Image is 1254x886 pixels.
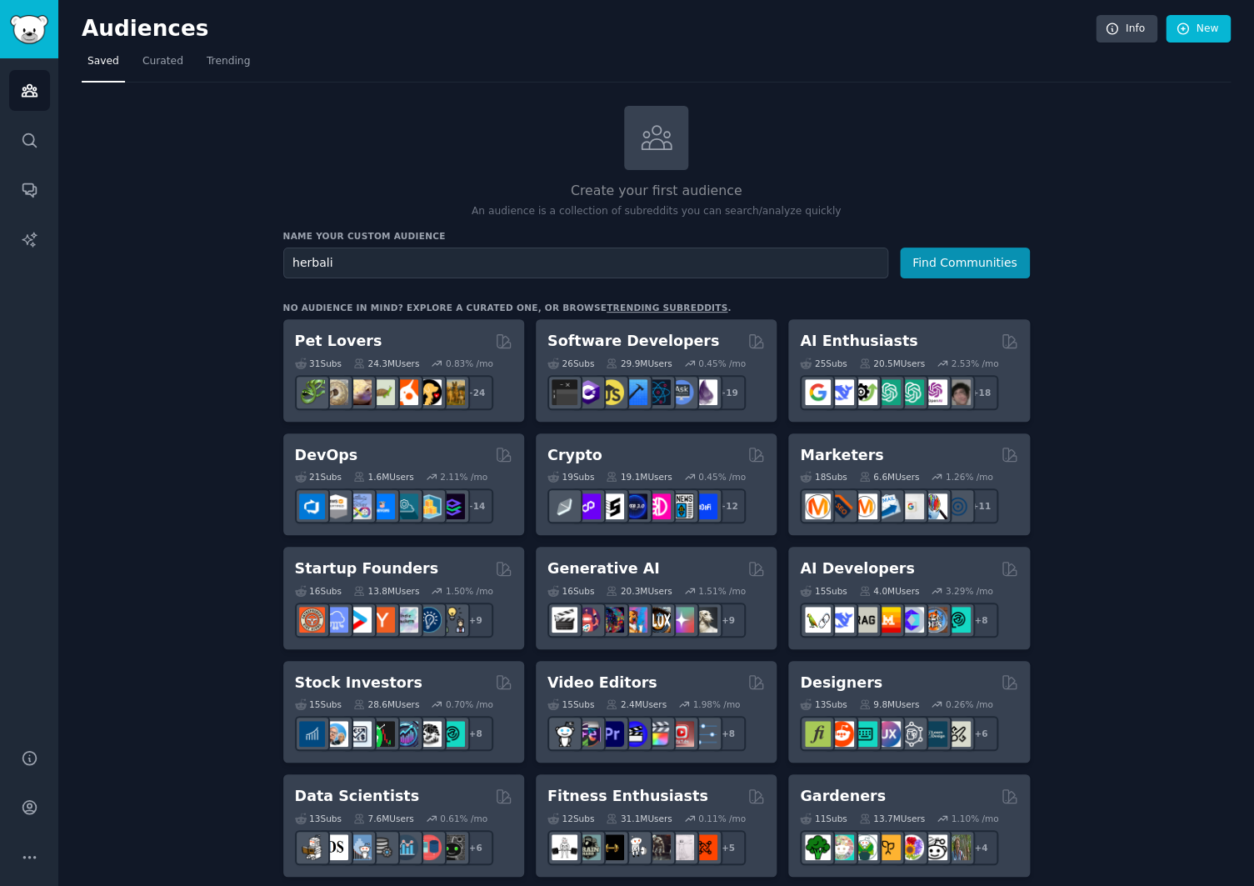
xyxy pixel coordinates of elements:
[446,585,493,597] div: 1.50 % /mo
[945,607,971,633] img: AIDevelopersSociety
[963,375,998,410] div: + 18
[668,493,694,519] img: CryptoNews
[207,54,250,69] span: Trending
[439,834,465,860] img: data
[805,834,831,860] img: vegetablegardening
[283,302,732,313] div: No audience in mind? Explore a curated one, or browse .
[446,358,493,369] div: 0.83 % /mo
[805,493,831,519] img: content_marketing
[439,493,465,519] img: PlatformEngineers
[852,493,877,519] img: AskMarketing
[951,813,998,824] div: 1.10 % /mo
[440,471,487,483] div: 2.11 % /mo
[645,607,671,633] img: FluxAI
[295,558,438,579] h2: Startup Founders
[963,603,998,638] div: + 8
[800,471,847,483] div: 18 Sub s
[346,834,372,860] img: statistics
[922,607,947,633] img: llmops
[547,673,657,693] h2: Video Editors
[416,721,442,747] img: swingtrading
[645,493,671,519] img: defiblockchain
[295,358,342,369] div: 31 Sub s
[322,379,348,405] img: ballpython
[547,786,708,807] h2: Fitness Enthusiasts
[859,358,925,369] div: 20.5M Users
[859,585,920,597] div: 4.0M Users
[922,721,947,747] img: learndesign
[283,181,1030,202] h2: Create your first audience
[283,248,888,278] input: Pick a short name, like "Digital Marketers" or "Movie-Goers"
[606,471,672,483] div: 19.1M Users
[875,493,901,519] img: Emailmarketing
[692,698,740,710] div: 1.98 % /mo
[852,379,877,405] img: AItoolsCatalog
[299,607,325,633] img: EntrepreneurRideAlong
[346,721,372,747] img: Forex
[805,379,831,405] img: GoogleGeminiAI
[898,834,924,860] img: flowers
[946,698,993,710] div: 0.26 % /mo
[800,558,914,579] h2: AI Developers
[353,698,419,710] div: 28.6M Users
[645,721,671,747] img: finalcutpro
[945,493,971,519] img: OnlineMarketing
[963,716,998,751] div: + 6
[922,379,947,405] img: OpenAIDev
[547,471,594,483] div: 19 Sub s
[598,379,624,405] img: learnjavascript
[898,721,924,747] img: userexperience
[295,585,342,597] div: 16 Sub s
[828,834,854,860] img: succulents
[295,331,382,352] h2: Pet Lovers
[446,698,493,710] div: 0.70 % /mo
[439,721,465,747] img: technicalanalysis
[711,488,746,523] div: + 12
[922,493,947,519] img: MarketingResearch
[645,379,671,405] img: reactnative
[10,15,48,44] img: GummySearch logo
[692,607,717,633] img: DreamBooth
[859,698,920,710] div: 9.8M Users
[547,585,594,597] div: 16 Sub s
[458,603,493,638] div: + 9
[828,379,854,405] img: DeepSeek
[575,379,601,405] img: csharp
[346,379,372,405] img: leopardgeckos
[622,834,647,860] img: weightroom
[622,607,647,633] img: sdforall
[552,607,577,633] img: aivideo
[946,585,993,597] div: 3.29 % /mo
[606,585,672,597] div: 20.3M Users
[547,813,594,824] div: 12 Sub s
[800,331,917,352] h2: AI Enthusiasts
[963,488,998,523] div: + 11
[547,331,719,352] h2: Software Developers
[852,607,877,633] img: Rag
[137,48,189,83] a: Curated
[945,834,971,860] img: GardenersWorld
[416,834,442,860] img: datasets
[547,445,602,466] h2: Crypto
[82,48,125,83] a: Saved
[458,488,493,523] div: + 14
[369,607,395,633] img: ycombinator
[800,786,886,807] h2: Gardeners
[692,834,717,860] img: personaltraining
[295,471,342,483] div: 21 Sub s
[547,558,660,579] h2: Generative AI
[711,716,746,751] div: + 8
[283,230,1030,242] h3: Name your custom audience
[353,813,414,824] div: 7.6M Users
[898,379,924,405] img: chatgpt_prompts_
[416,607,442,633] img: Entrepreneurship
[353,358,419,369] div: 24.3M Users
[668,379,694,405] img: AskComputerScience
[945,721,971,747] img: UX_Design
[369,834,395,860] img: dataengineering
[606,813,672,824] div: 31.1M Users
[692,379,717,405] img: elixir
[392,834,418,860] img: analytics
[295,813,342,824] div: 13 Sub s
[1096,15,1157,43] a: Info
